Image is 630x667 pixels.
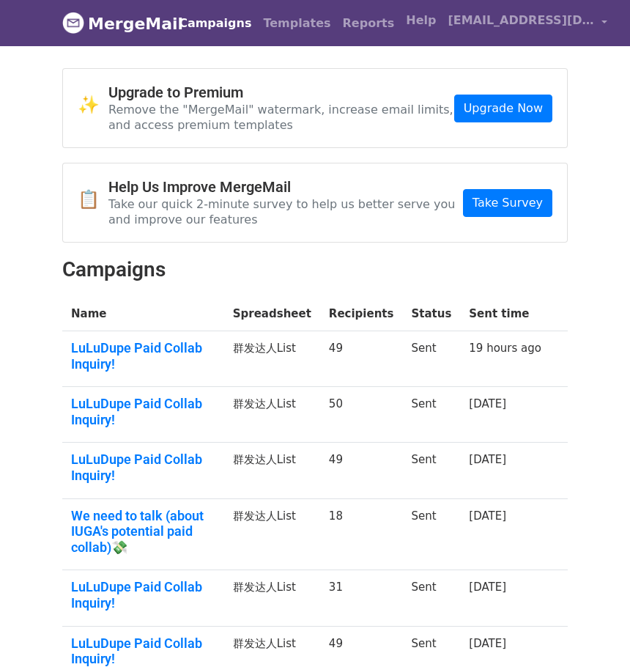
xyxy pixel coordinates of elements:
[71,508,215,556] a: We need to talk (about IUGA's potential paid collab)💸
[71,635,215,667] a: LuLuDupe Paid Collab Inquiry!
[71,579,215,611] a: LuLuDupe Paid Collab Inquiry!
[78,189,108,210] span: 📋
[402,443,460,498] td: Sent
[469,397,506,410] a: [DATE]
[62,257,568,282] h2: Campaigns
[469,509,506,523] a: [DATE]
[320,570,403,626] td: 31
[469,453,506,466] a: [DATE]
[71,396,215,427] a: LuLuDupe Paid Collab Inquiry!
[71,340,215,372] a: LuLuDupe Paid Collab Inquiry!
[224,498,320,570] td: 群发达人List
[320,297,403,331] th: Recipients
[224,387,320,443] td: 群发达人List
[62,8,161,39] a: MergeMail
[108,102,454,133] p: Remove the "MergeMail" watermark, increase email limits, and access premium templates
[320,387,403,443] td: 50
[454,95,552,122] a: Upgrade Now
[224,331,320,387] td: 群发达人List
[71,452,215,483] a: LuLuDupe Paid Collab Inquiry!
[448,12,594,29] span: [EMAIL_ADDRESS][DOMAIN_NAME]
[402,297,460,331] th: Status
[108,178,463,196] h4: Help Us Improve MergeMail
[108,196,463,227] p: Take our quick 2-minute survey to help us better serve you and improve our features
[469,637,506,650] a: [DATE]
[402,387,460,443] td: Sent
[460,297,550,331] th: Sent time
[400,6,442,35] a: Help
[469,581,506,594] a: [DATE]
[62,12,84,34] img: MergeMail logo
[402,331,460,387] td: Sent
[320,331,403,387] td: 49
[173,9,257,38] a: Campaigns
[463,189,552,217] a: Take Survey
[224,443,320,498] td: 群发达人List
[108,84,454,101] h4: Upgrade to Premium
[442,6,613,40] a: [EMAIL_ADDRESS][DOMAIN_NAME]
[320,443,403,498] td: 49
[469,342,541,355] a: 19 hours ago
[402,498,460,570] td: Sent
[337,9,401,38] a: Reports
[320,498,403,570] td: 18
[78,95,108,116] span: ✨
[257,9,336,38] a: Templates
[224,297,320,331] th: Spreadsheet
[62,297,224,331] th: Name
[402,570,460,626] td: Sent
[224,570,320,626] td: 群发达人List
